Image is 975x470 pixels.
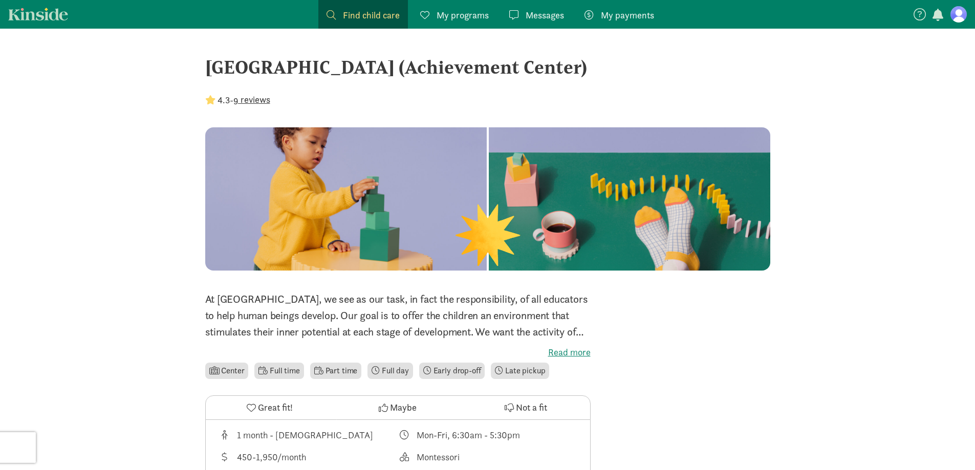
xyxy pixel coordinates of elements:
button: Great fit! [206,396,334,419]
span: Maybe [390,400,417,414]
div: 1 month - [DEMOGRAPHIC_DATA] [237,428,373,442]
button: Not a fit [462,396,590,419]
div: 450-1,950/month [237,450,306,464]
div: This provider's education philosophy [398,450,578,464]
span: Find child care [343,8,400,22]
span: My programs [437,8,489,22]
li: Full day [367,363,413,379]
span: My payments [601,8,654,22]
div: Mon-Fri, 6:30am - 5:30pm [417,428,520,442]
a: Kinside [8,8,68,20]
button: Maybe [334,396,462,419]
li: Full time [254,363,304,379]
li: Part time [310,363,361,379]
span: Great fit! [258,400,293,414]
div: - [205,93,270,107]
button: 9 reviews [233,93,270,106]
div: Class schedule [398,428,578,442]
div: Average tuition for this program [218,450,398,464]
li: Center [205,363,249,379]
span: Not a fit [516,400,547,414]
label: Read more [205,346,591,359]
span: Messages [526,8,564,22]
strong: 4.3 [218,94,230,106]
div: [GEOGRAPHIC_DATA] (Achievement Center) [205,53,770,81]
li: Early drop-off [419,363,485,379]
div: Montessori [417,450,460,464]
li: Late pickup [491,363,549,379]
div: Age range for children that this provider cares for [218,428,398,442]
p: At [GEOGRAPHIC_DATA], we see as our task, in fact the responsibility, of all educators to help hu... [205,291,591,340]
